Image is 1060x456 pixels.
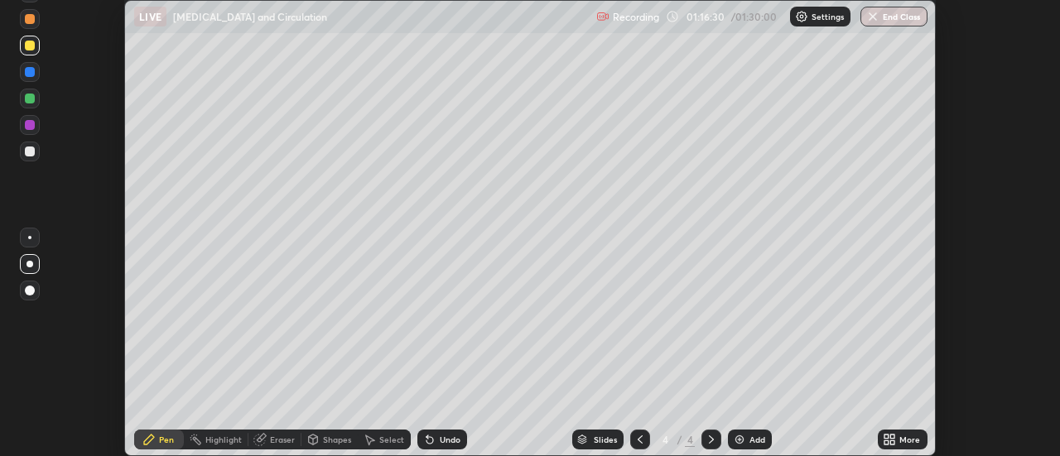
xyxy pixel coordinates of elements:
div: Eraser [270,435,295,444]
p: Settings [812,12,844,21]
p: LIVE [139,10,161,23]
img: class-settings-icons [795,10,808,23]
div: Slides [594,435,617,444]
p: Recording [613,11,659,23]
div: / [677,434,682,444]
button: End Class [860,7,927,26]
div: Select [379,435,404,444]
img: end-class-cross [866,10,879,23]
div: 4 [685,432,695,447]
p: [MEDICAL_DATA] and Circulation [173,10,327,23]
div: Shapes [323,435,351,444]
div: Highlight [205,435,242,444]
div: Pen [159,435,174,444]
div: Undo [440,435,460,444]
img: recording.375f2c34.svg [596,10,609,23]
div: More [899,435,920,444]
div: 4 [657,434,673,444]
div: Add [749,435,765,444]
img: add-slide-button [733,433,746,446]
